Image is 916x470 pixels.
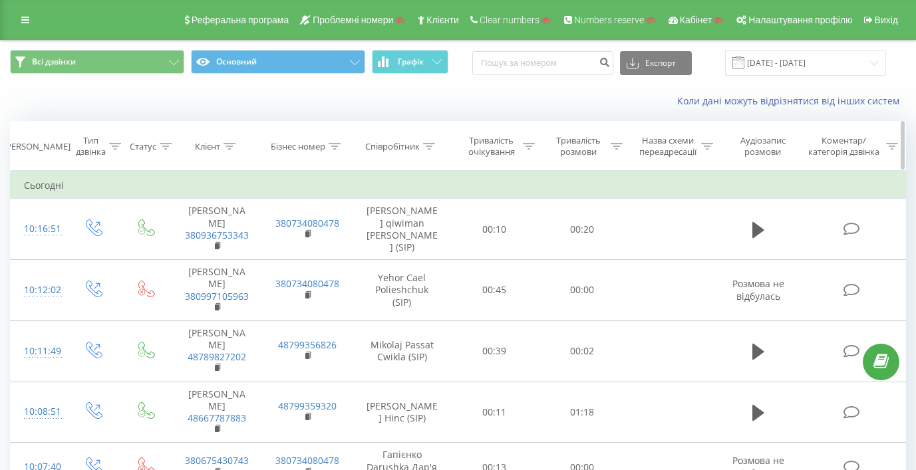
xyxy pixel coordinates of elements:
[185,290,249,302] a: 380997105963
[10,50,184,74] button: Всі дзвінки
[550,135,607,158] div: Тривалість розмови
[24,216,53,242] div: 10:16:51
[472,51,613,75] input: Пошук за номером
[463,135,520,158] div: Тривалість очікування
[278,400,337,412] a: 48799359320
[24,399,53,425] div: 10:08:51
[195,141,220,152] div: Клієнт
[188,411,246,424] a: 48667787883
[538,382,625,443] td: 01:18
[638,135,698,158] div: Назва схеми переадресації
[271,141,325,152] div: Бізнес номер
[171,199,262,260] td: [PERSON_NAME]
[398,57,424,66] span: Графік
[728,135,797,158] div: Аудіозапис розмови
[171,382,262,443] td: [PERSON_NAME]
[805,135,883,158] div: Коментар/категорія дзвінка
[192,15,289,25] span: Реферальна програма
[451,199,538,260] td: 00:10
[130,141,156,152] div: Статус
[278,338,337,351] a: 48799356826
[353,260,451,321] td: Yehor Cael Polieshchuk (SIP)
[451,382,538,443] td: 00:11
[275,277,339,290] a: 380734080478
[372,50,448,74] button: Графік
[365,141,420,152] div: Співробітник
[451,320,538,382] td: 00:39
[574,15,644,25] span: Numbers reserve
[426,15,459,25] span: Клієнти
[451,260,538,321] td: 00:45
[275,217,339,229] a: 380734080478
[185,454,249,467] a: 380675430743
[3,141,71,152] div: [PERSON_NAME]
[76,135,106,158] div: Тип дзвінка
[313,15,393,25] span: Проблемні номери
[191,50,365,74] button: Основний
[538,260,625,321] td: 00:00
[353,320,451,382] td: Mikolaj Passat Cwikla (SIP)
[353,199,451,260] td: [PERSON_NAME] qiwiman [PERSON_NAME] (SIP)
[875,15,898,25] span: Вихід
[24,277,53,303] div: 10:12:02
[732,277,784,302] span: Розмова не відбулась
[677,94,906,107] a: Коли дані можуть відрізнятися вiд інших систем
[188,350,246,363] a: 48789827202
[748,15,852,25] span: Налаштування профілю
[353,382,451,443] td: [PERSON_NAME] Hinc (SIP)
[538,320,625,382] td: 00:02
[680,15,712,25] span: Кабінет
[620,51,692,75] button: Експорт
[275,454,339,467] a: 380734080478
[538,199,625,260] td: 00:20
[32,57,76,67] span: Всі дзвінки
[185,229,249,241] a: 380936753343
[24,338,53,364] div: 10:11:49
[171,260,262,321] td: [PERSON_NAME]
[171,320,262,382] td: [PERSON_NAME]
[11,172,906,199] td: Сьогодні
[480,15,539,25] span: Clear numbers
